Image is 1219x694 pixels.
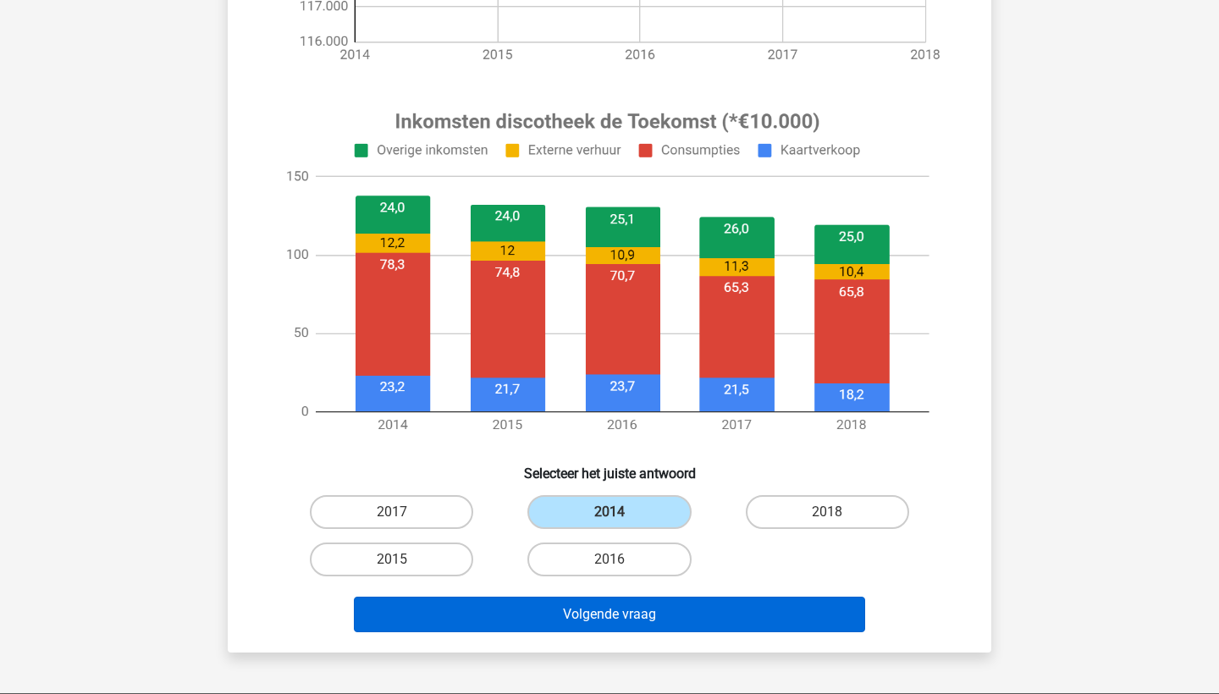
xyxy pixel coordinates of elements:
label: 2017 [310,495,473,529]
label: 2014 [527,495,691,529]
button: Volgende vraag [354,597,866,632]
h6: Selecteer het juiste antwoord [255,452,964,482]
label: 2016 [527,543,691,576]
label: 2018 [746,495,909,529]
label: 2015 [310,543,473,576]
